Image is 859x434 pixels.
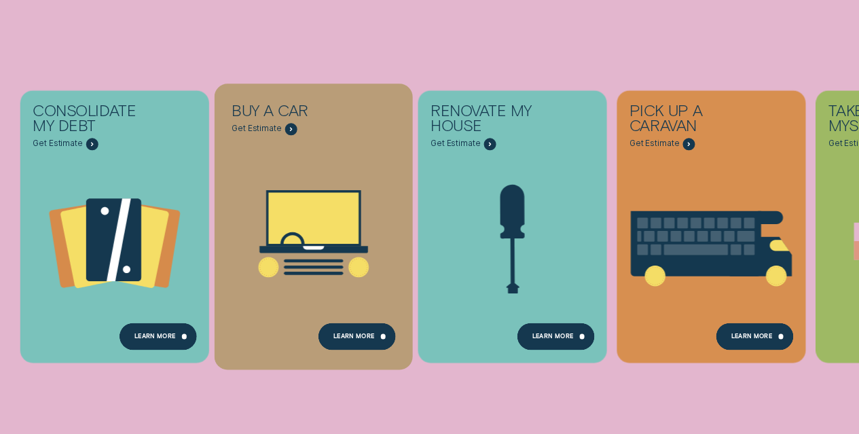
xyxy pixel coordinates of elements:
[629,139,680,149] span: Get Estimate
[318,323,395,350] a: Learn More
[431,103,551,139] div: Renovate My House
[716,323,793,350] a: Learn More
[232,103,352,123] div: Buy a car
[629,103,750,139] div: Pick up a caravan
[431,139,481,149] span: Get Estimate
[20,90,209,355] a: Consolidate my debt - Learn more
[232,124,282,134] span: Get Estimate
[219,90,408,355] a: Buy a car - Learn more
[517,323,594,350] a: Learn more
[33,139,83,149] span: Get Estimate
[33,103,153,139] div: Consolidate my debt
[120,323,197,350] a: Learn more
[617,90,805,355] a: Pick up a caravan - Learn more
[418,90,606,355] a: Renovate My House - Learn more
